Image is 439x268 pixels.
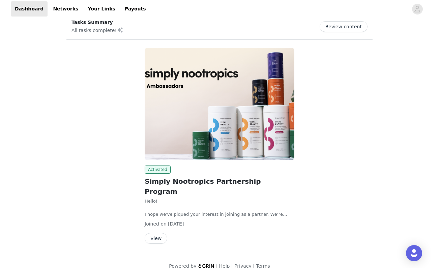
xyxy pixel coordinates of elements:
a: View [145,236,167,241]
p: I hope we've piqued your interest in joining as a partner. We’re thrilled at the potential to hav... [145,211,294,218]
span: [DATE] [168,221,184,227]
img: Simply Nootropics - AUS [145,48,294,160]
h2: Simply Nootropics Partnership Program [145,176,294,197]
button: View [145,233,167,244]
div: Open Intercom Messenger [406,245,422,261]
a: Dashboard [11,1,48,17]
p: All tasks complete! [71,26,123,34]
img: logo [198,264,215,268]
p: Tasks Summary [71,19,123,26]
div: avatar [414,4,420,14]
a: Your Links [84,1,119,17]
span: Activated [145,166,171,174]
p: Hello! [145,198,294,205]
span: Joined on [145,221,167,227]
a: Networks [49,1,82,17]
a: Payouts [121,1,150,17]
button: Review content [320,21,368,32]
